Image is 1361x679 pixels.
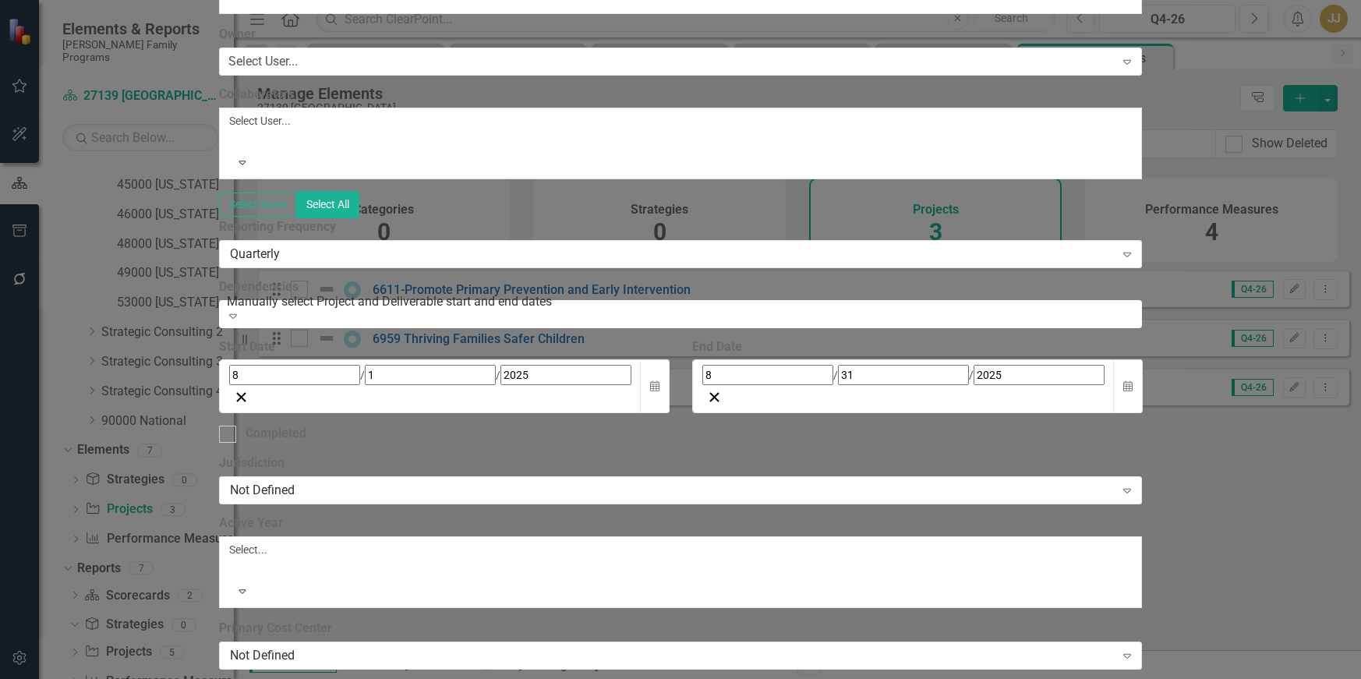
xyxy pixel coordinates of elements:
label: Owner [219,26,1143,44]
div: Not Defined [230,646,1115,664]
span: / [496,369,500,381]
div: Manually select Project and Deliverable start and end dates [227,292,1144,310]
div: End Date [692,338,1142,356]
label: Reporting Frequency [219,218,1143,236]
span: / [969,369,974,381]
label: Dependencies [219,278,1143,296]
div: Start Date [219,338,669,356]
div: Not Defined [230,482,1115,500]
label: Collaborators [219,86,1143,104]
div: Completed [246,425,306,443]
button: Select None [219,193,296,217]
label: Jurisdiction [219,454,1143,472]
button: Select All [296,191,359,218]
div: Select User... [229,113,1133,129]
div: Select... [229,542,1133,557]
label: Active Year [219,515,1143,532]
span: / [833,369,838,381]
span: / [360,369,365,381]
label: Primary Cost Center [219,620,1143,638]
div: Quarterly [230,245,1115,263]
div: Select User... [228,53,298,71]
